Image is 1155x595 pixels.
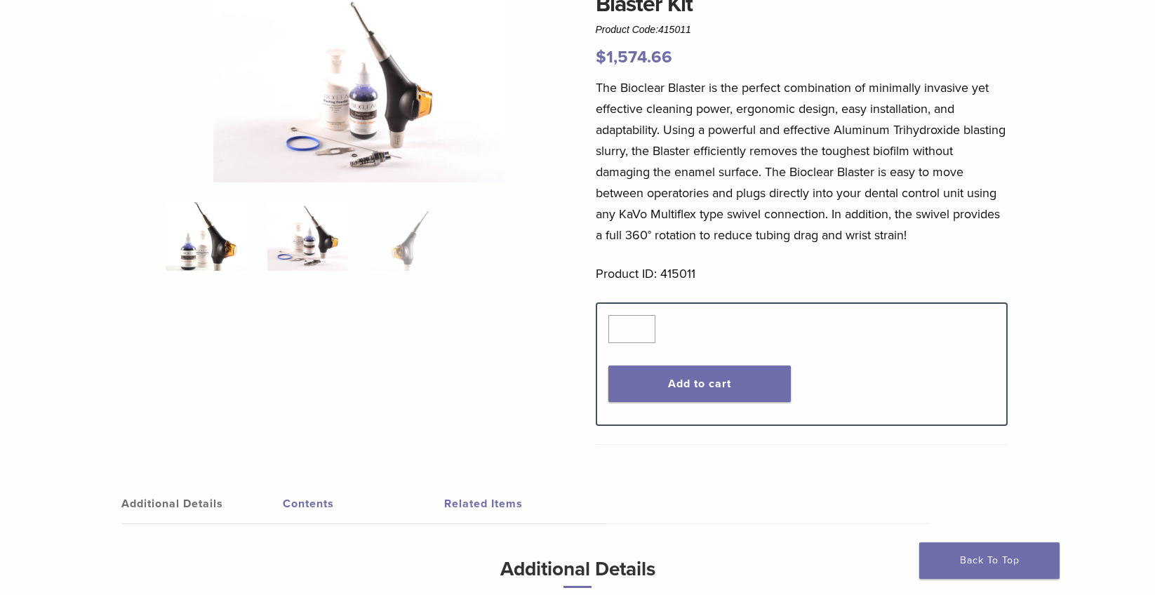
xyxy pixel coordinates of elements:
a: Contents [283,484,444,523]
span: $ [596,47,606,67]
img: Bioclear-Blaster-Kit-Simplified-1-e1548850725122-324x324.jpg [166,201,246,271]
p: The Bioclear Blaster is the perfect combination of minimally invasive yet effective cleaning powe... [596,77,1008,246]
span: 415011 [658,24,691,35]
a: Related Items [444,484,606,523]
a: Back To Top [919,542,1060,579]
bdi: 1,574.66 [596,47,672,67]
img: Blaster Kit - Image 3 [369,201,450,271]
button: Add to cart [608,366,792,402]
span: Product Code: [596,24,691,35]
a: Additional Details [121,484,283,523]
p: Product ID: 415011 [596,263,1008,284]
img: Blaster Kit - Image 2 [267,201,348,271]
